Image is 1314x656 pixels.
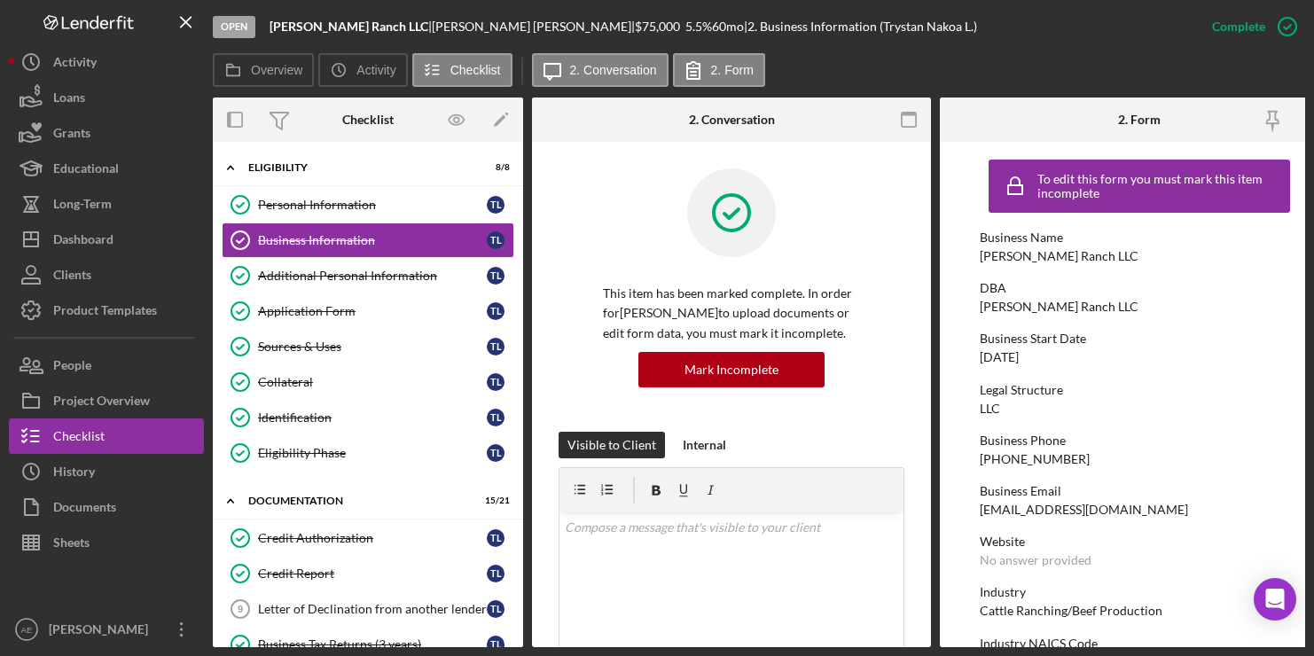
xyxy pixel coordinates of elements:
[980,433,1299,448] div: Business Phone
[258,269,487,283] div: Additional Personal Information
[980,636,1299,651] div: Industry NAICS Code
[980,553,1091,567] div: No answer provided
[9,525,204,560] a: Sheets
[258,375,487,389] div: Collateral
[53,151,119,191] div: Educational
[9,186,204,222] button: Long-Term
[559,432,665,458] button: Visible to Client
[356,63,395,77] label: Activity
[9,257,204,293] button: Clients
[258,410,487,425] div: Identification
[487,338,504,355] div: T L
[258,304,487,318] div: Application Form
[1254,578,1296,621] div: Open Intercom Messenger
[53,454,95,494] div: History
[222,187,514,223] a: Personal InformationTL
[258,446,487,460] div: Eligibility Phase
[9,348,204,383] button: People
[689,113,775,127] div: 2. Conversation
[258,233,487,247] div: Business Information
[222,364,514,400] a: CollateralTL
[53,115,90,155] div: Grants
[9,454,204,489] button: History
[222,223,514,258] a: Business InformationTL
[711,63,754,77] label: 2. Form
[53,44,97,84] div: Activity
[487,231,504,249] div: T L
[222,556,514,591] a: Credit ReportTL
[53,222,113,262] div: Dashboard
[9,115,204,151] button: Grants
[270,20,432,34] div: |
[487,302,504,320] div: T L
[258,198,487,212] div: Personal Information
[980,300,1138,314] div: [PERSON_NAME] Ranch LLC
[318,53,407,87] button: Activity
[9,80,204,115] button: Loans
[9,612,204,647] button: AE[PERSON_NAME]
[980,604,1162,618] div: Cattle Ranching/Beef Production
[487,196,504,214] div: T L
[478,496,510,506] div: 15 / 21
[53,525,90,565] div: Sheets
[44,612,160,652] div: [PERSON_NAME]
[980,503,1188,517] div: [EMAIL_ADDRESS][DOMAIN_NAME]
[53,383,150,423] div: Project Overview
[258,566,487,581] div: Credit Report
[603,284,860,343] p: This item has been marked complete. In order for [PERSON_NAME] to upload documents or edit form d...
[980,585,1299,599] div: Industry
[635,19,680,34] span: $75,000
[9,44,204,80] a: Activity
[1118,113,1161,127] div: 2. Form
[53,186,112,226] div: Long-Term
[712,20,744,34] div: 60 mo
[478,162,510,173] div: 8 / 8
[980,281,1299,295] div: DBA
[980,383,1299,397] div: Legal Structure
[213,16,255,38] div: Open
[570,63,657,77] label: 2. Conversation
[487,444,504,462] div: T L
[685,20,712,34] div: 5.5 %
[53,257,91,297] div: Clients
[487,529,504,547] div: T L
[238,604,243,614] tspan: 9
[638,352,825,387] button: Mark Incomplete
[487,373,504,391] div: T L
[9,418,204,454] button: Checklist
[258,340,487,354] div: Sources & Uses
[980,230,1299,245] div: Business Name
[222,329,514,364] a: Sources & UsesTL
[258,602,487,616] div: Letter of Declination from another lender
[683,432,726,458] div: Internal
[53,348,91,387] div: People
[567,432,656,458] div: Visible to Client
[487,600,504,618] div: T L
[53,489,116,529] div: Documents
[980,249,1138,263] div: [PERSON_NAME] Ranch LLC
[9,151,204,186] a: Educational
[53,293,157,332] div: Product Templates
[258,531,487,545] div: Credit Authorization
[222,293,514,329] a: Application FormTL
[1037,172,1286,200] div: To edit this form you must mark this item incomplete
[9,383,204,418] button: Project Overview
[222,258,514,293] a: Additional Personal InformationTL
[673,53,765,87] button: 2. Form
[21,625,33,635] text: AE
[980,332,1299,346] div: Business Start Date
[9,293,204,328] button: Product Templates
[9,489,204,525] button: Documents
[222,435,514,471] a: Eligibility PhaseTL
[9,222,204,257] button: Dashboard
[980,535,1299,549] div: Website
